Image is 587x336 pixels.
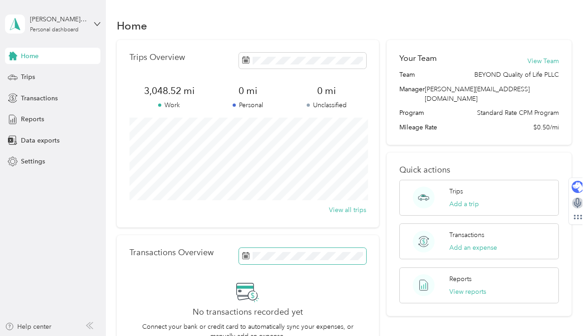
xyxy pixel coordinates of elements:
p: Trips Overview [129,53,185,62]
p: Transactions [449,230,484,240]
span: BEYOND Quality of Life PLLC [474,70,559,79]
button: Help center [5,322,51,331]
button: Add an expense [449,243,497,252]
span: Manager [399,84,425,104]
h2: Your Team [399,53,437,64]
button: View Team [527,56,559,66]
span: [PERSON_NAME][EMAIL_ADDRESS][DOMAIN_NAME] [425,85,530,103]
span: Trips [21,72,35,82]
span: Reports [21,114,44,124]
h1: Home [117,21,147,30]
p: Transactions Overview [129,248,214,257]
p: Unclassified [287,100,366,110]
p: Reports [449,274,472,284]
iframe: Everlance-gr Chat Button Frame [536,285,587,336]
h2: No transactions recorded yet [193,307,303,317]
button: View reports [449,287,486,296]
span: 0 mi [209,84,287,97]
span: Transactions [21,94,58,103]
span: 3,048.52 mi [129,84,208,97]
span: Standard Rate CPM Program [477,108,559,118]
span: Mileage Rate [399,123,437,132]
span: Data exports [21,136,60,145]
span: $0.50/mi [533,123,559,132]
p: Trips [449,187,463,196]
span: 0 mi [287,84,366,97]
div: Personal dashboard [30,27,79,33]
p: Personal [209,100,287,110]
span: Home [21,51,39,61]
span: Team [399,70,415,79]
button: View all trips [329,205,366,215]
button: Add a trip [449,199,479,209]
p: Quick actions [399,165,558,175]
div: [PERSON_NAME][EMAIL_ADDRESS][DOMAIN_NAME] [30,15,87,24]
p: Work [129,100,208,110]
span: Program [399,108,424,118]
span: Settings [21,157,45,166]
